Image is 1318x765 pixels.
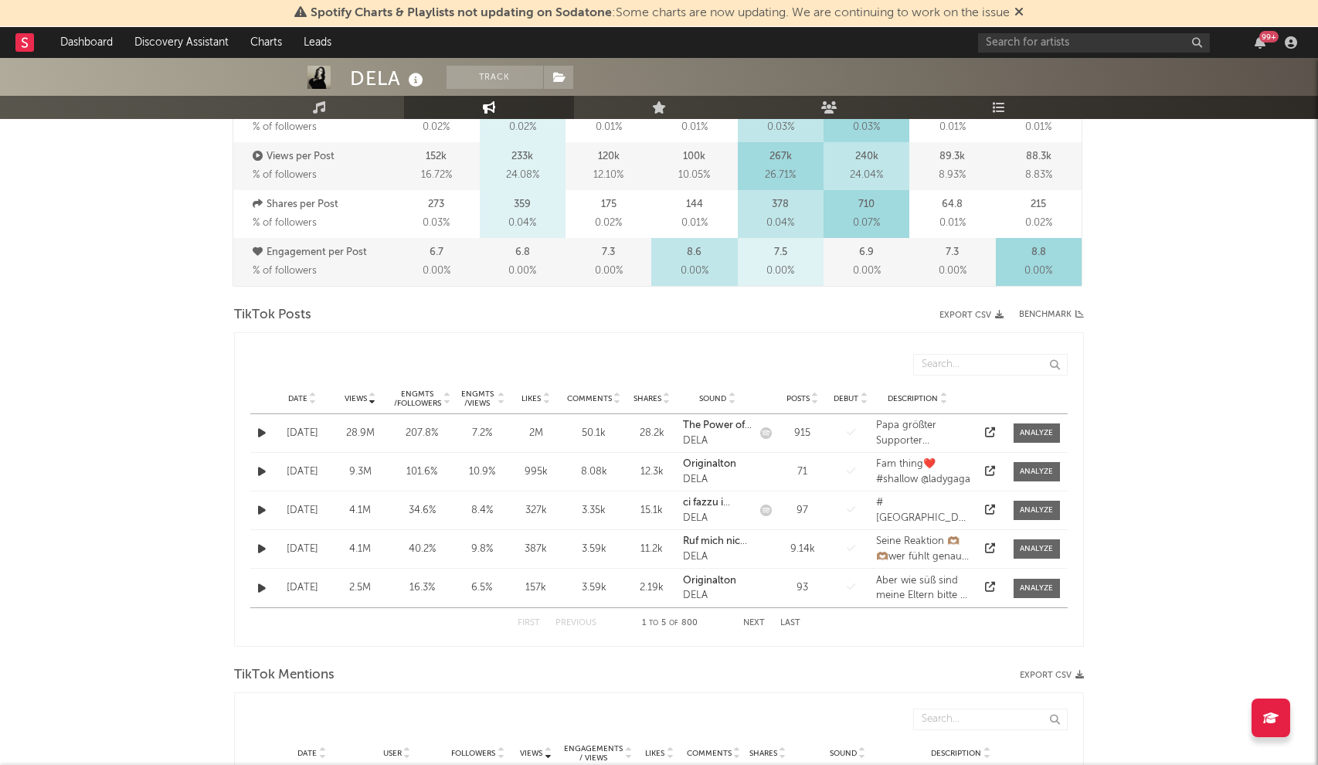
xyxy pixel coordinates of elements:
div: [DATE] [277,503,328,518]
span: 12.10 % [593,166,623,185]
p: 144 [686,195,703,214]
span: Date [298,749,318,758]
div: DELA [683,588,752,603]
div: 9.8 % [459,542,505,557]
span: Posts [786,394,810,403]
span: 0.04 % [766,214,794,233]
span: Description [931,749,981,758]
span: 0.07 % [853,214,880,233]
a: ci fazzu i complimentiDELA [683,495,752,525]
p: Shares per Post [253,195,389,214]
span: 0.00 % [1024,262,1052,280]
button: Track [447,66,543,89]
div: 99 + [1259,31,1279,42]
span: Dismiss [1014,7,1024,19]
p: 215 [1031,195,1046,214]
div: 207.8 % [393,426,451,441]
button: Next [743,619,765,627]
span: Comments [687,749,732,758]
span: % of followers [253,122,317,132]
span: % of followers [253,266,317,276]
p: 267k [769,148,792,166]
span: Engagements / Views [563,744,623,763]
span: 24.04 % [850,166,883,185]
span: 0.02 % [1025,214,1052,233]
div: [DATE] [277,542,328,557]
div: 71 [780,464,826,480]
span: Views [345,394,367,403]
div: Aber wie süß sind meine Eltern bitte ?? #vivoperlei #italiansongs @[PERSON_NAME] #CapCut [876,573,971,603]
a: OriginaltonDELA [683,573,752,603]
span: 8.93 % [939,166,966,185]
div: Engmts / Views [459,389,496,408]
p: 240k [855,148,878,166]
span: 0.00 % [423,262,450,280]
p: 100k [683,148,705,166]
p: 7.3 [602,243,615,262]
div: 157k [513,580,559,596]
p: 120k [598,148,620,166]
div: Seine Reaktion 🫶🏽🫶🏽wer fühlt genau wie er? #rufmichnichtan #deineschuld #ex [876,534,971,564]
div: DELA [683,433,752,449]
span: 0.00 % [595,262,623,280]
div: Engmts / Followers [393,389,442,408]
span: of [669,620,678,627]
span: 0.03 % [853,118,880,137]
span: Views [521,749,543,758]
span: TikTok Mentions [234,666,335,685]
div: DELA [683,511,752,526]
strong: Originalton [683,576,736,586]
span: TikTok Posts [234,306,311,325]
p: 273 [428,195,444,214]
input: Search for artists [978,33,1210,53]
div: 3.59k [567,580,621,596]
span: Likes [646,749,665,758]
span: % of followers [253,170,317,180]
a: The Power of LoveDELA [683,418,752,448]
span: 0.00 % [508,262,536,280]
span: % of followers [253,218,317,228]
div: 15.1k [629,503,675,518]
div: 50.1k [567,426,621,441]
div: 40.2 % [393,542,451,557]
a: Leads [293,27,342,58]
strong: The Power of Love [683,420,752,446]
button: Export CSV [1020,671,1084,680]
strong: Ruf mich nicht an [683,536,750,562]
span: 0.00 % [681,262,708,280]
span: 0.04 % [508,214,536,233]
p: 8.6 [687,243,701,262]
span: Sound [830,749,857,758]
div: [DATE] [277,580,328,596]
div: Benchmark [1019,306,1084,325]
p: Engagement per Post [253,243,389,262]
span: Likes [522,394,542,403]
div: 93 [780,580,826,596]
div: 4.1M [335,503,386,518]
p: 7.3 [946,243,959,262]
p: 175 [601,195,617,214]
a: Ruf mich nicht anDELA [683,534,752,564]
span: Description [888,394,939,403]
span: Sound [700,394,727,403]
span: 0.01 % [939,214,966,233]
button: 99+ [1255,36,1265,49]
p: 88.3k [1026,148,1051,166]
div: 3.35k [567,503,621,518]
span: 0.02 % [595,214,622,233]
div: DELA [350,66,427,91]
span: Comments [567,394,612,403]
span: 0.01 % [681,214,708,233]
p: 359 [514,195,531,214]
div: 7.2 % [459,426,505,441]
span: 0.01 % [596,118,622,137]
div: 387k [513,542,559,557]
div: 2.19k [629,580,675,596]
button: Export CSV [939,311,1004,320]
span: Spotify Charts & Playlists not updating on Sodatone [311,7,612,19]
p: 710 [858,195,875,214]
div: 4.1M [335,542,386,557]
span: Date [288,394,307,403]
div: DELA [683,472,752,488]
p: 6.9 [859,243,874,262]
